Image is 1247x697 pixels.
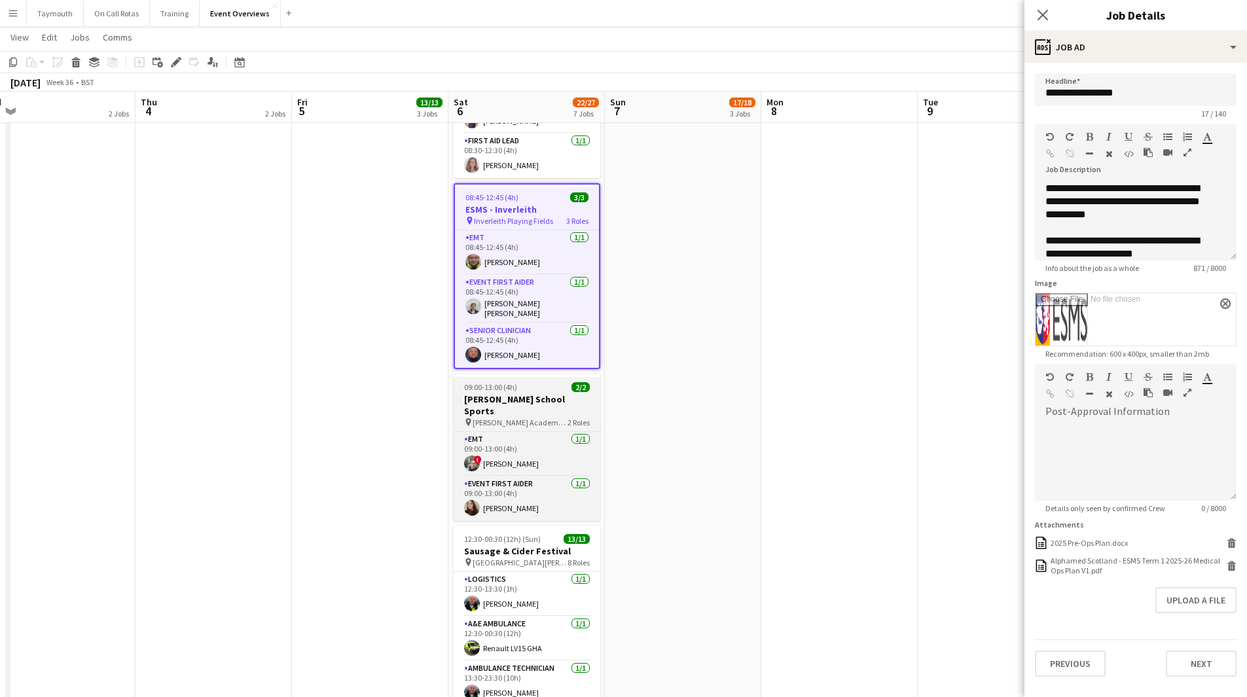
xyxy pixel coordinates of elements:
button: Unordered List [1163,132,1172,142]
span: 8 Roles [568,558,590,567]
app-card-role: First Aid Lead1/108:30-12:30 (4h)[PERSON_NAME] [454,134,600,178]
span: ! [474,456,482,463]
span: Sun [610,96,626,108]
span: Fri [297,96,308,108]
app-card-role: Senior Clinician1/108:45-12:45 (4h)[PERSON_NAME] [455,323,599,368]
span: 13/13 [564,534,590,544]
app-job-card: 08:45-12:45 (4h)3/3ESMS - Inverleith Inverleith Playing Fields3 RolesEMT1/108:45-12:45 (4h)[PERSO... [454,183,600,369]
span: 12:30-00:30 (12h) (Sun) [464,534,541,544]
button: Insert video [1163,147,1172,158]
button: Redo [1065,132,1074,142]
span: 7 [608,103,626,118]
span: Details only seen by confirmed Crew [1035,503,1176,513]
button: Italic [1104,372,1113,382]
span: Jobs [70,31,90,43]
button: Underline [1124,372,1133,382]
button: Upload a file [1155,587,1237,613]
button: Italic [1104,132,1113,142]
a: Edit [37,29,62,46]
app-card-role: Event First Aider1/108:45-12:45 (4h)[PERSON_NAME] [PERSON_NAME] [455,275,599,323]
button: Undo [1045,372,1055,382]
button: Insert video [1163,387,1172,398]
button: Ordered List [1183,372,1192,382]
a: Comms [98,29,137,46]
app-card-role: EMT1/109:00-13:00 (4h)![PERSON_NAME] [454,432,600,476]
div: Alphamed Scotland - ESMS Term 1 2025-26 Medical Ops Plan V1.pdf [1051,556,1223,575]
span: Thu [141,96,157,108]
h3: Job Details [1024,7,1247,24]
span: 17/18 [729,98,755,107]
span: Comms [103,31,132,43]
span: 0 / 8000 [1191,503,1237,513]
span: 22/27 [573,98,599,107]
label: Attachments [1035,520,1084,529]
button: On Call Rotas [84,1,150,26]
h3: Sausage & Cider Festival [454,545,600,557]
a: Jobs [65,29,95,46]
span: Recommendation: 600 x 400px, smaller than 2mb [1035,349,1220,359]
span: 2 Roles [568,418,590,427]
app-job-card: 09:00-13:00 (4h)2/2[PERSON_NAME] School Sports [PERSON_NAME] Academy Playing Fields2 RolesEMT1/10... [454,374,600,521]
span: 871 / 8000 [1183,263,1237,273]
span: Week 36 [43,77,76,87]
button: Clear Formatting [1104,389,1113,399]
div: [DATE] [10,76,41,89]
span: 2/2 [571,382,590,392]
span: Sat [454,96,468,108]
app-card-role: Event First Aider1/109:00-13:00 (4h)[PERSON_NAME] [454,476,600,521]
div: 2 Jobs [265,109,285,118]
button: Clear Formatting [1104,149,1113,159]
span: [PERSON_NAME] Academy Playing Fields [473,418,568,427]
div: 2025 Pre-Ops Plan.docx [1051,538,1128,548]
div: 2 Jobs [109,109,129,118]
span: Edit [42,31,57,43]
button: Unordered List [1163,372,1172,382]
span: 3/3 [570,192,588,202]
span: 8 [765,103,784,118]
button: Underline [1124,132,1133,142]
div: 3 Jobs [730,109,755,118]
button: HTML Code [1124,149,1133,159]
button: Redo [1065,372,1074,382]
span: View [10,31,29,43]
div: 3 Jobs [417,109,442,118]
span: Inverleith Playing Fields [474,216,553,226]
span: 08:45-12:45 (4h) [465,192,518,202]
span: 17 / 140 [1191,109,1237,118]
h3: [PERSON_NAME] School Sports [454,393,600,417]
button: Fullscreen [1183,387,1192,398]
button: Undo [1045,132,1055,142]
div: Job Ad [1024,31,1247,63]
button: Training [150,1,200,26]
button: Text Color [1202,132,1212,142]
button: Bold [1085,132,1094,142]
span: [GEOGRAPHIC_DATA][PERSON_NAME], [GEOGRAPHIC_DATA] [473,558,568,567]
button: Ordered List [1183,132,1192,142]
button: Strikethrough [1144,372,1153,382]
button: Bold [1085,372,1094,382]
div: BST [81,77,94,87]
span: Info about the job as a whole [1035,263,1149,273]
button: Strikethrough [1144,132,1153,142]
button: Paste as plain text [1144,387,1153,398]
h3: ESMS - Inverleith [455,204,599,215]
button: Text Color [1202,372,1212,382]
button: Next [1166,651,1237,677]
button: Fullscreen [1183,147,1192,158]
app-card-role: Logistics1/112:30-13:30 (1h)[PERSON_NAME] [454,572,600,617]
button: Event Overviews [200,1,281,26]
span: 6 [452,103,468,118]
span: 5 [295,103,308,118]
span: 13/13 [416,98,443,107]
span: Mon [767,96,784,108]
button: Horizontal Line [1085,389,1094,399]
span: 09:00-13:00 (4h) [464,382,517,392]
button: Horizontal Line [1085,149,1094,159]
span: 4 [139,103,157,118]
span: 9 [921,103,938,118]
app-card-role: A&E Ambulance1/112:30-00:30 (12h)Renault LV15 GHA [454,617,600,661]
a: View [5,29,34,46]
button: Previous [1035,651,1106,677]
